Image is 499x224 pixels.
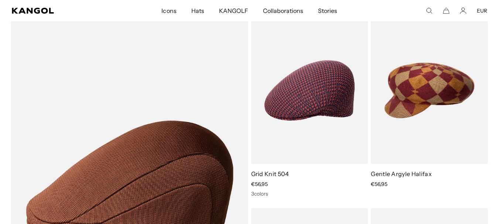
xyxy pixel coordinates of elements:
button: Cart [443,7,450,14]
a: Grid Knit 504 [251,170,289,178]
span: €56,95 [371,181,387,187]
img: Gentle Argyle Halifax [371,17,488,164]
div: 3 colors [251,190,368,197]
img: Grid Knit 504 [251,17,368,164]
span: €56,95 [251,181,268,187]
summary: Search here [426,7,433,14]
a: Kangol [12,8,107,14]
a: Gentle Argyle Halifax [371,170,432,178]
a: Account [460,7,466,14]
button: EUR [477,7,487,14]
